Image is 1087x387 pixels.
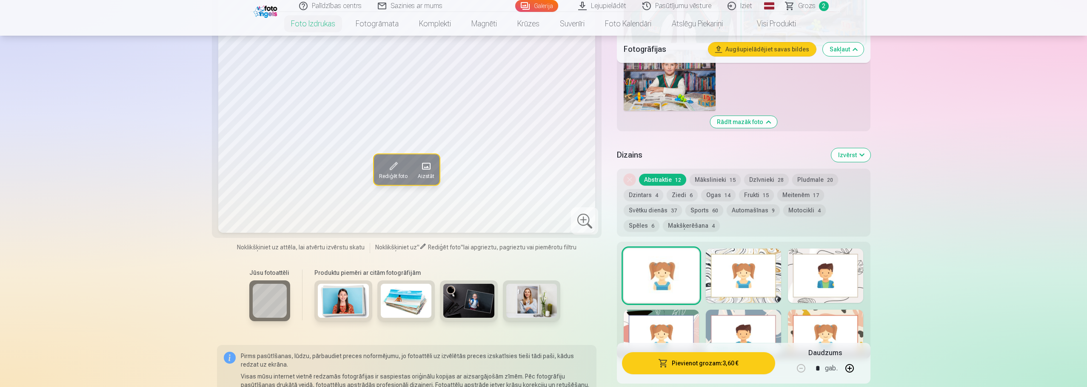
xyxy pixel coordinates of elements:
[675,177,681,183] span: 12
[701,189,736,201] button: Ogas14
[345,12,409,36] a: Fotogrāmata
[710,116,777,128] button: Rādīt mazāk foto
[622,352,775,374] button: Pievienot grozam:3,60 €
[417,244,419,251] span: "
[783,204,826,216] button: Motocikli4
[792,174,838,186] button: Pludmale20
[254,3,280,18] img: /fa1
[831,148,870,162] button: Izvērst
[639,174,686,186] button: Abstraktie12
[651,223,654,229] span: 6
[823,42,864,56] button: Sakļaut
[798,1,816,11] span: Grozs
[375,244,417,251] span: Noklikšķiniet uz
[418,173,434,180] span: Aizstāt
[617,149,824,161] h5: Dizains
[237,243,365,251] span: Noklikšķiniet uz attēla, lai atvērtu izvērstu skatu
[413,154,439,185] button: Aizstāt
[733,12,806,36] a: Visi produkti
[827,177,833,183] span: 20
[624,43,701,55] h5: Fotogrāfijas
[818,208,821,214] span: 4
[744,174,789,186] button: Dzīvnieki28
[624,220,659,232] button: Spēles6
[825,358,838,379] div: gab.
[311,268,564,277] h6: Produktu piemēri ar citām fotogrāfijām
[595,12,662,36] a: Foto kalendāri
[690,174,741,186] button: Mākslinieki15
[662,12,733,36] a: Atslēgu piekariņi
[819,1,829,11] span: 2
[712,208,718,214] span: 60
[667,189,698,201] button: Ziedi6
[249,268,290,277] h6: Jūsu fotoattēli
[550,12,595,36] a: Suvenīri
[461,12,507,36] a: Magnēti
[379,173,408,180] span: Rediģēt foto
[778,177,784,183] span: 28
[808,348,842,358] h5: Daudzums
[777,189,824,201] button: Meitenēm17
[739,189,774,201] button: Frukti15
[772,208,775,214] span: 9
[685,204,723,216] button: Sports60
[708,42,816,56] button: Augšupielādējiet savas bildes
[671,208,677,214] span: 37
[507,12,550,36] a: Krūzes
[281,12,345,36] a: Foto izdrukas
[374,154,413,185] button: Rediģēt foto
[428,244,461,251] span: Rediģēt foto
[241,352,590,369] p: Pirms pasūtīšanas, lūdzu, pārbaudiet preces noformējumu, jo fotoattēli uz izvēlētās preces izskat...
[624,189,663,201] button: Dzintars4
[725,192,730,198] span: 14
[727,204,780,216] button: Automašīnas9
[624,204,682,216] button: Svētku dienās37
[690,192,693,198] span: 6
[763,192,769,198] span: 15
[461,244,463,251] span: "
[730,177,736,183] span: 15
[712,223,715,229] span: 4
[663,220,720,232] button: Makšķerēšana4
[409,12,461,36] a: Komplekti
[655,192,658,198] span: 4
[813,192,819,198] span: 17
[463,244,576,251] span: lai apgrieztu, pagrieztu vai piemērotu filtru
